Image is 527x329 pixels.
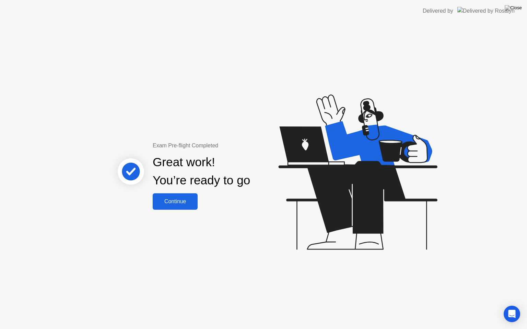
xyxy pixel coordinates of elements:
[457,7,515,15] img: Delivered by Rosalyn
[505,5,522,11] img: Close
[153,193,198,210] button: Continue
[153,142,294,150] div: Exam Pre-flight Completed
[504,306,520,322] div: Open Intercom Messenger
[153,153,250,190] div: Great work! You’re ready to go
[155,198,196,205] div: Continue
[423,7,453,15] div: Delivered by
